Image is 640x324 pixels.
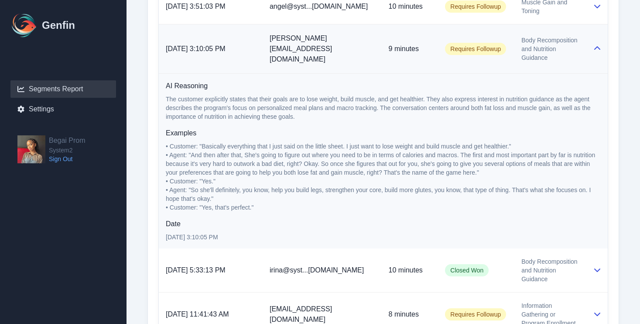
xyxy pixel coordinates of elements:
span: Requires Followup [445,0,506,13]
span: Requires Followup [445,43,506,55]
a: Segments Report [10,80,116,98]
a: Settings [10,100,116,118]
p: The customer explicitly states that their goals are to lose weight, build muscle, and get healthi... [166,95,601,121]
h1: Genfin [42,18,75,32]
span: Body Recomposition and Nutrition Guidance [521,36,579,62]
h2: Begai Prom [49,135,86,146]
a: [DATE] 11:41:43 AM [166,310,229,318]
span: [PERSON_NAME][EMAIL_ADDRESS][DOMAIN_NAME] [270,34,332,63]
a: [DATE] 3:10:05 PM [166,45,226,52]
a: Sign Out [49,155,86,163]
p: 10 minutes [389,265,431,276]
span: Body Recomposition and Nutrition Guidance [521,257,579,283]
p: [DATE] 3:10:05 PM [166,233,601,241]
span: • Agent: "So she'll definitely, you know, help you build legs, strengthen your core, build more g... [166,186,592,202]
img: Logo [10,11,38,39]
span: [EMAIL_ADDRESS][DOMAIN_NAME] [270,305,332,323]
h6: Date [166,219,601,229]
span: System2 [49,146,86,155]
h6: Examples [166,128,601,138]
span: • Customer: "Yes." [166,178,216,185]
p: 8 minutes [389,309,431,320]
a: [DATE] 5:33:13 PM [166,266,226,274]
p: 10 minutes [389,1,431,12]
img: Begai Prom [17,135,45,163]
span: • Customer: "Yes, that's perfect." [166,204,253,211]
a: [DATE] 3:51:03 PM [166,3,226,10]
span: • Customer: "Basically everything that I just said on the little sheet. I just want to lose weigh... [166,143,511,150]
span: irina@syst...[DOMAIN_NAME] [270,266,364,274]
span: angel@syst...[DOMAIN_NAME] [270,3,368,10]
span: • Agent: "And then after that, She's going to figure out where you need to be in terms of calorie... [166,152,597,176]
p: 9 minutes [389,44,431,54]
span: Requires Followup [445,308,506,321]
span: Closed Won [445,264,489,276]
h6: AI Reasoning [166,81,601,91]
